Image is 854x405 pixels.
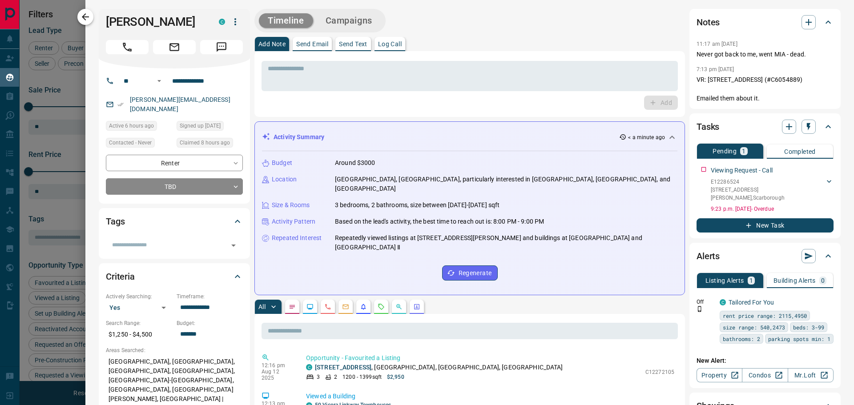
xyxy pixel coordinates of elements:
[723,334,760,343] span: bathrooms: 2
[711,205,834,213] p: 9:23 p.m. [DATE] - Overdue
[227,239,240,252] button: Open
[697,356,834,365] p: New Alert:
[177,138,243,150] div: Tue Aug 12 2025
[274,132,324,142] p: Activity Summary
[697,306,703,312] svg: Push Notification Only
[106,155,243,171] div: Renter
[306,303,314,310] svg: Lead Browsing Activity
[378,303,385,310] svg: Requests
[106,15,205,29] h1: [PERSON_NAME]
[106,301,172,315] div: Yes
[258,304,266,310] p: All
[697,249,720,263] h2: Alerts
[729,299,774,306] a: Tailored For You
[713,148,737,154] p: Pending
[821,277,825,284] p: 0
[413,303,420,310] svg: Agent Actions
[628,133,665,141] p: < a minute ago
[342,303,349,310] svg: Emails
[697,75,834,103] p: VR: [STREET_ADDRESS] (#C6054889) Emailed them about it.
[723,323,785,332] span: size range: 540,2473
[272,233,322,243] p: Repeated Interest
[784,148,816,155] p: Completed
[289,303,296,310] svg: Notes
[317,13,381,28] button: Campaigns
[335,233,677,252] p: Repeatedly viewed listings at [STREET_ADDRESS][PERSON_NAME] and buildings at [GEOGRAPHIC_DATA] an...
[200,40,243,54] span: Message
[315,364,371,371] a: [STREET_ADDRESS]
[106,40,149,54] span: Call
[272,217,315,226] p: Activity Pattern
[342,373,382,381] p: 1200 - 1399 sqft
[711,176,834,204] div: E12286524[STREET_ADDRESS][PERSON_NAME],Scarborough
[335,158,375,168] p: Around $3000
[262,129,677,145] div: Activity Summary< a minute ago
[262,362,293,369] p: 12:16 pm
[272,175,297,184] p: Location
[106,211,243,232] div: Tags
[788,368,834,382] a: Mr.Loft
[219,19,225,25] div: condos.ca
[180,138,230,147] span: Claimed 8 hours ago
[154,76,165,86] button: Open
[106,346,243,354] p: Areas Searched:
[117,101,124,108] svg: Email Verified
[705,277,744,284] p: Listing Alerts
[177,293,243,301] p: Timeframe:
[773,277,816,284] p: Building Alerts
[723,311,807,320] span: rent price range: 2115,4950
[335,175,677,193] p: [GEOGRAPHIC_DATA], [GEOGRAPHIC_DATA], particularly interested in [GEOGRAPHIC_DATA], [GEOGRAPHIC_D...
[697,66,734,72] p: 7:13 pm [DATE]
[768,334,830,343] span: parking spots min: 1
[306,392,674,401] p: Viewed a Building
[106,269,135,284] h2: Criteria
[106,266,243,287] div: Criteria
[742,368,788,382] a: Condos
[360,303,367,310] svg: Listing Alerts
[742,148,745,154] p: 1
[109,121,154,130] span: Active 6 hours ago
[258,41,286,47] p: Add Note
[697,41,737,47] p: 11:17 am [DATE]
[720,299,726,305] div: condos.ca
[334,373,337,381] p: 2
[106,293,172,301] p: Actively Searching:
[387,373,404,381] p: $2,950
[259,13,313,28] button: Timeline
[442,265,498,281] button: Regenerate
[106,178,243,195] div: TBD
[335,217,544,226] p: Based on the lead's activity, the best time to reach out is: 8:00 PM - 9:00 PM
[711,178,825,186] p: E12286524
[339,41,367,47] p: Send Text
[697,12,834,33] div: Notes
[106,121,172,133] div: Tue Aug 12 2025
[315,363,563,372] p: , [GEOGRAPHIC_DATA], [GEOGRAPHIC_DATA], [GEOGRAPHIC_DATA]
[177,319,243,327] p: Budget:
[272,200,310,210] p: Size & Rooms
[180,121,221,130] span: Signed up [DATE]
[395,303,403,310] svg: Opportunities
[153,40,196,54] span: Email
[106,319,172,327] p: Search Range:
[697,50,834,59] p: Never got back to me, went MIA - dead.
[109,138,152,147] span: Contacted - Never
[272,158,292,168] p: Budget
[306,364,312,370] div: condos.ca
[711,166,773,175] p: Viewing Request - Call
[697,368,742,382] a: Property
[262,369,293,381] p: Aug 12 2025
[324,303,331,310] svg: Calls
[106,327,172,342] p: $1,250 - $4,500
[106,214,125,229] h2: Tags
[317,373,320,381] p: 3
[711,186,825,202] p: [STREET_ADDRESS][PERSON_NAME] , Scarborough
[697,245,834,267] div: Alerts
[697,15,720,29] h2: Notes
[793,323,824,332] span: beds: 3-99
[749,277,753,284] p: 1
[177,121,243,133] div: Wed May 17 2023
[697,120,719,134] h2: Tasks
[306,353,674,363] p: Opportunity - Favourited a Listing
[378,41,402,47] p: Log Call
[697,298,714,306] p: Off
